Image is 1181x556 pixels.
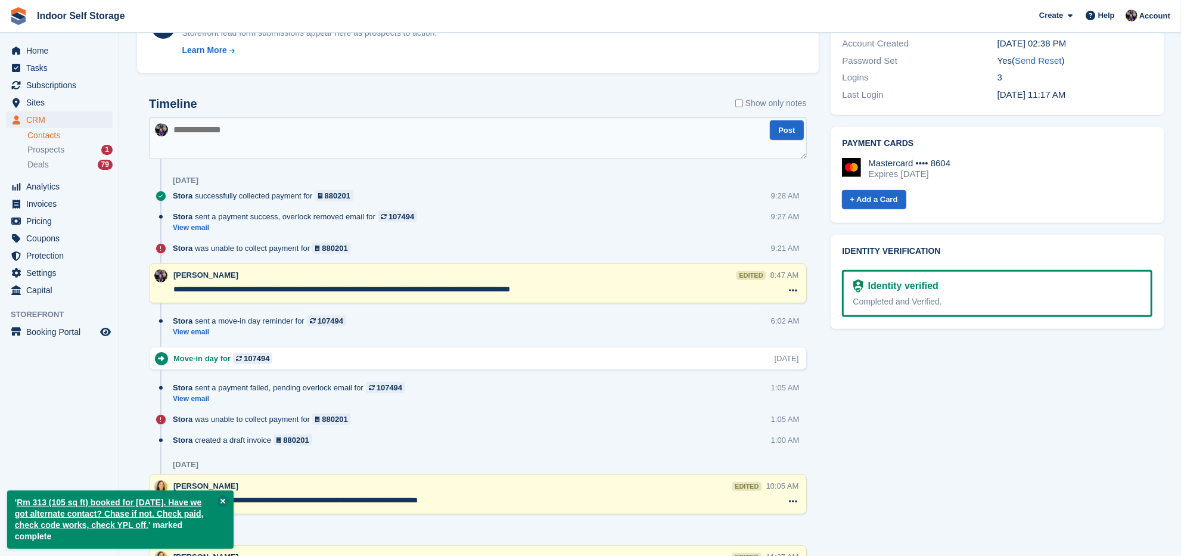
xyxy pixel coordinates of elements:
div: 107494 [244,353,269,364]
a: Rm 313 (105 sq ft) booked for [DATE]. Have we got alternate contact? Chase if not. Check paid, ch... [15,498,204,530]
a: 107494 [378,211,417,222]
div: [DATE] [173,176,198,185]
span: Subscriptions [26,77,98,94]
div: Mastercard •••• 8604 [869,158,951,169]
div: 107494 [389,211,414,222]
span: Invoices [26,195,98,212]
div: sent a payment failed, pending overlock email for [173,382,411,393]
a: menu [6,265,113,281]
div: 1:05 AM [771,382,800,393]
div: [DATE] 02:38 PM [997,37,1152,51]
div: was unable to collect payment for [173,243,357,254]
h2: Timeline [149,97,197,111]
div: 107494 [318,315,343,327]
a: 107494 [233,353,272,364]
a: 880201 [312,243,351,254]
span: Stora [173,434,192,446]
div: 9:28 AM [771,190,800,201]
a: menu [6,111,113,128]
div: 9:27 AM [771,211,800,222]
time: 2025-09-16 10:17:28 UTC [997,89,1066,100]
img: Sandra Pomeroy [154,269,167,282]
a: menu [6,94,113,111]
div: Yes [997,54,1152,68]
a: menu [6,282,113,299]
div: edited [736,271,765,280]
a: menu [6,195,113,212]
h2: Payment cards [843,139,1153,148]
a: View email [173,327,352,337]
img: Sandra Pomeroy [155,123,168,136]
span: Prospects [27,144,64,156]
img: Mastercard Logo [842,158,861,177]
span: Stora [173,211,192,222]
span: Storefront [11,309,119,321]
div: Storefront lead form submissions appear here as prospects to action. [182,27,437,39]
span: Stora [173,382,192,393]
span: Stora [173,243,192,254]
span: Pricing [26,213,98,229]
div: Learn More [182,44,226,57]
div: [DATE] [775,353,799,364]
input: Show only notes [735,97,743,110]
a: Preview store [98,325,113,339]
span: Stora [173,315,192,327]
div: Logins [843,71,997,85]
span: Tasks [26,60,98,76]
a: Learn More [182,44,437,57]
img: stora-icon-8386f47178a22dfd0bd8f6a31ec36ba5ce8667c1dd55bd0f319d3a0aa187defe.svg [10,7,27,25]
a: menu [6,230,113,247]
a: menu [6,247,113,264]
a: Prospects 1 [27,144,113,156]
div: 880201 [322,243,347,254]
a: menu [6,324,113,340]
a: Send Reset [1015,55,1061,66]
a: menu [6,60,113,76]
span: Account [1139,10,1170,22]
span: Stora [173,190,192,201]
div: sent a move-in day reminder for [173,315,352,327]
div: 880201 [322,414,347,425]
a: menu [6,77,113,94]
div: 79 [98,160,113,170]
div: 10:05 AM [766,480,799,492]
img: Sandra Pomeroy [1126,10,1138,21]
span: Capital [26,282,98,299]
img: Identity Verification Ready [853,279,863,293]
span: Coupons [26,230,98,247]
a: View email [173,223,423,233]
div: 880201 [325,190,350,201]
a: menu [6,42,113,59]
span: Booking Portal [26,324,98,340]
div: Password Set [843,54,997,68]
div: Account Created [843,37,997,51]
div: edited [732,482,761,491]
p: ' ' marked complete [7,490,234,549]
div: 3 [997,71,1152,85]
a: View email [173,394,411,404]
a: menu [6,213,113,229]
span: [PERSON_NAME] [173,482,238,490]
span: Home [26,42,98,59]
div: 1 [101,145,113,155]
div: Completed and Verified. [853,296,1142,308]
div: successfully collected payment for [173,190,359,201]
div: was unable to collect payment for [173,414,357,425]
div: 9:21 AM [771,243,800,254]
a: menu [6,178,113,195]
span: Create [1039,10,1063,21]
h2: Identity verification [843,247,1153,256]
a: Deals 79 [27,159,113,171]
div: Last Login [843,88,997,102]
a: 880201 [315,190,354,201]
img: Emma Higgins [154,480,167,493]
div: 1:05 AM [771,414,800,425]
span: ( ) [1012,55,1064,66]
div: Identity verified [863,279,938,293]
a: 107494 [307,315,346,327]
span: Help [1098,10,1115,21]
div: Expires [DATE] [869,169,951,179]
a: Contacts [27,130,113,141]
span: [PERSON_NAME] [173,271,238,279]
button: Post [770,120,803,140]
